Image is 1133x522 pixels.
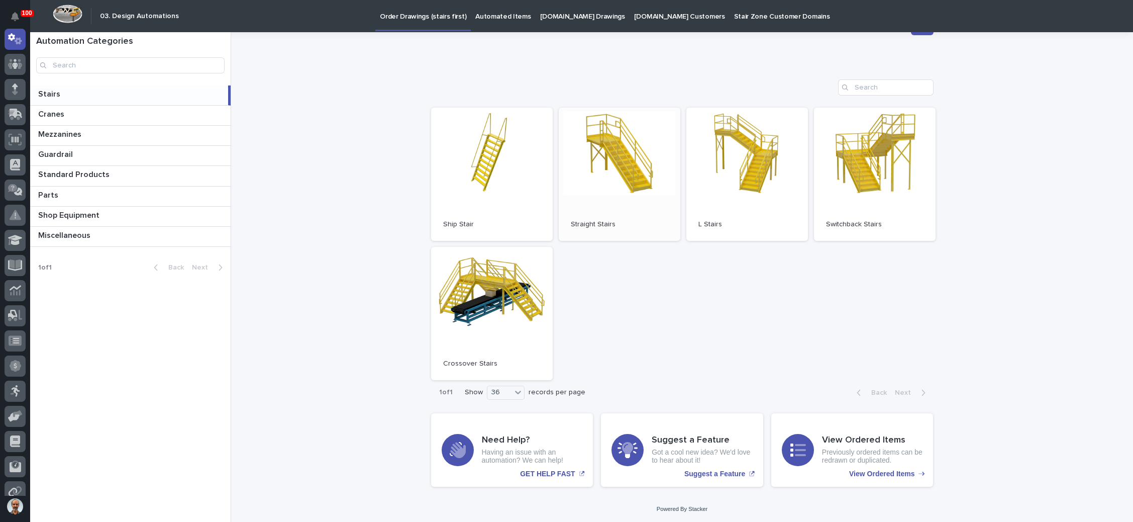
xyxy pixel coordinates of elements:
button: Back [146,263,188,272]
a: GET HELP FAST [431,413,593,487]
div: Notifications100 [13,12,26,28]
p: Guardrail [38,148,75,159]
p: Standard Products [38,168,112,180]
a: Straight Stairs [559,108,680,241]
p: Crossover Stairs [443,360,541,368]
p: Straight Stairs [571,220,668,229]
h3: View Ordered Items [822,435,923,446]
p: View Ordered Items [849,470,914,478]
p: 1 of 1 [431,380,461,405]
button: Next [891,388,934,397]
a: Switchback Stairs [814,108,936,241]
a: PartsParts [30,187,231,207]
p: Ship Stair [443,220,541,229]
a: View Ordered Items [771,413,934,487]
a: StairsStairs [30,85,231,106]
p: L Stairs [698,220,796,229]
p: Shop Equipment [38,209,101,220]
p: records per page [529,388,585,397]
img: Workspace Logo [53,5,82,23]
input: Search [838,79,934,96]
h3: Suggest a Feature [652,435,753,446]
p: Suggest a Feature [684,470,745,478]
a: MezzaninesMezzanines [30,126,231,146]
a: GuardrailGuardrail [30,146,231,166]
p: Having an issue with an automation? We can help! [482,448,583,465]
a: Crossover Stairs [431,247,553,380]
span: Back [865,389,887,396]
h1: Automation Categories [36,36,225,47]
a: Standard ProductsStandard Products [30,166,231,186]
span: Next [895,389,917,396]
a: Shop EquipmentShop Equipment [30,207,231,227]
span: Next [192,264,214,271]
a: L Stairs [686,108,808,241]
a: CranesCranes [30,106,231,126]
a: Powered By Stacker [657,506,707,512]
p: Miscellaneous [38,229,92,240]
p: Cranes [38,108,66,119]
p: Mezzanines [38,128,83,139]
p: Stairs [38,88,62,99]
p: 1 of 1 [30,255,60,280]
button: users-avatar [5,496,26,517]
a: Ship Stair [431,108,553,241]
a: MiscellaneousMiscellaneous [30,227,231,247]
h2: 03. Design Automations [100,12,179,21]
input: Search [36,57,225,73]
p: GET HELP FAST [520,470,575,478]
p: Parts [38,189,60,200]
button: Next [188,263,231,272]
p: Show [465,388,483,397]
div: 36 [487,387,511,398]
p: 100 [22,10,32,17]
p: Previously ordered items can be redrawn or duplicated. [822,448,923,465]
button: Back [849,388,891,397]
span: Back [162,264,184,271]
button: Notifications [5,6,26,27]
p: Switchback Stairs [826,220,923,229]
p: Got a cool new idea? We'd love to hear about it! [652,448,753,465]
h3: Need Help? [482,435,583,446]
a: Suggest a Feature [601,413,763,487]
